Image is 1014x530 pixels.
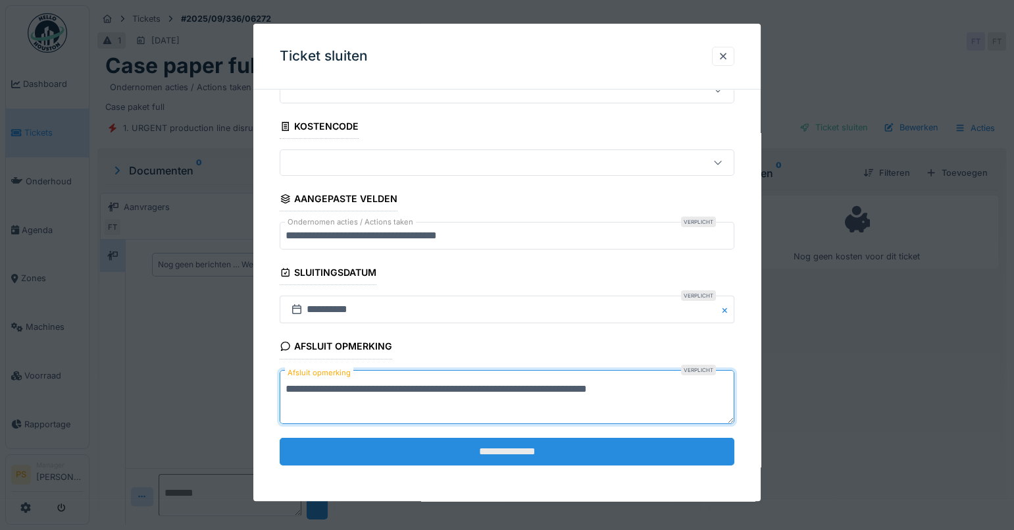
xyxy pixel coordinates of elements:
[285,217,416,228] label: Ondernomen acties / Actions taken
[681,217,716,228] div: Verplicht
[720,296,734,324] button: Close
[280,189,397,211] div: Aangepaste velden
[285,365,353,381] label: Afsluit opmerking
[681,365,716,375] div: Verplicht
[280,117,359,139] div: Kostencode
[681,291,716,302] div: Verplicht
[280,337,392,359] div: Afsluit opmerking
[280,48,368,65] h3: Ticket sluiten
[280,263,376,286] div: Sluitingsdatum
